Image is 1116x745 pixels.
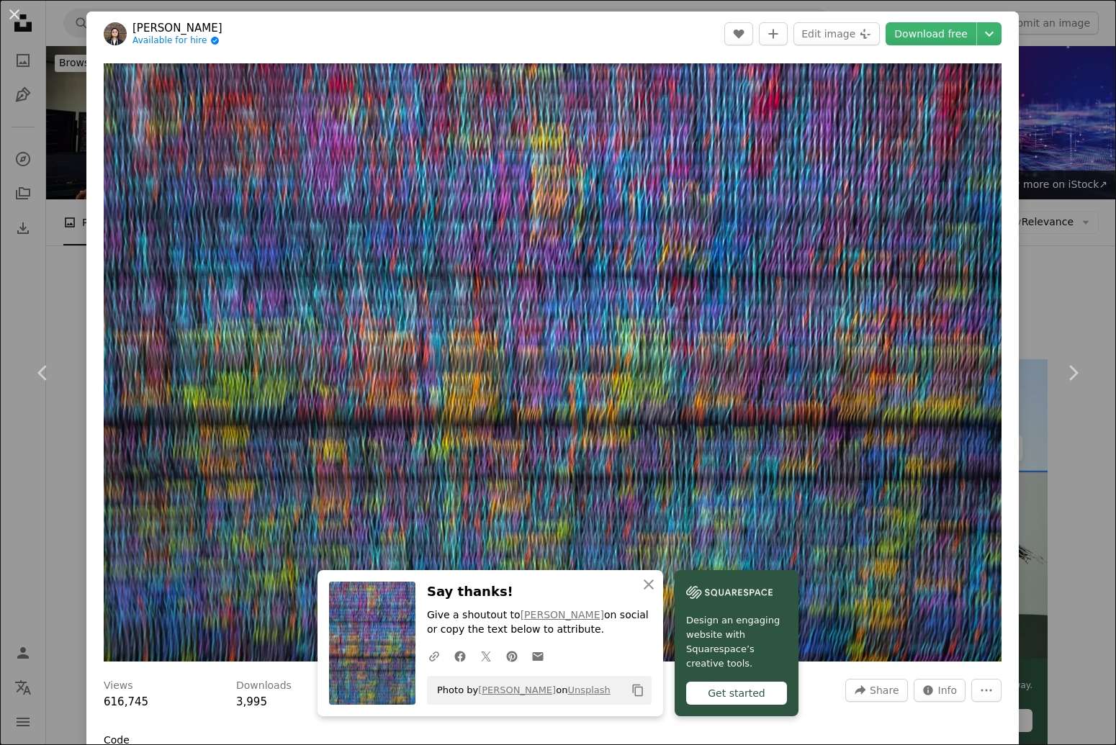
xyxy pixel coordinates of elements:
a: Share on Twitter [473,641,499,670]
a: Share on Pinterest [499,641,525,670]
span: Design an engaging website with Squarespace’s creative tools. [686,613,787,671]
span: Info [938,679,958,701]
a: [PERSON_NAME] [132,21,222,35]
span: Share [870,679,899,701]
img: Go to Mitchell Luo's profile [104,22,127,45]
a: Design an engaging website with Squarespace’s creative tools.Get started [675,570,798,716]
button: Edit image [793,22,880,45]
button: Copy to clipboard [626,678,650,703]
a: Share on Facebook [447,641,473,670]
span: Photo by on [430,679,611,702]
button: Choose download size [977,22,1002,45]
button: Add to Collection [759,22,788,45]
button: Share this image [845,679,907,702]
button: More Actions [971,679,1002,702]
a: [PERSON_NAME] [521,609,604,620]
a: Download free [886,22,976,45]
h3: Say thanks! [427,582,652,602]
img: file-1606177908946-d1eed1cbe4f5image [686,582,773,603]
h3: Downloads [236,679,292,693]
button: Zoom in on this image [104,63,1002,662]
h3: Views [104,679,133,693]
div: Get started [686,682,787,705]
a: Next [1030,304,1116,442]
button: Like [724,22,753,45]
a: Unsplash [567,685,610,695]
span: 3,995 [236,695,267,708]
span: 616,745 [104,695,148,708]
p: Give a shoutout to on social or copy the text below to attribute. [427,608,652,637]
a: Share over email [525,641,551,670]
button: Stats about this image [914,679,966,702]
a: Available for hire [132,35,222,47]
img: red blue and green textile [104,63,1002,662]
a: [PERSON_NAME] [478,685,556,695]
